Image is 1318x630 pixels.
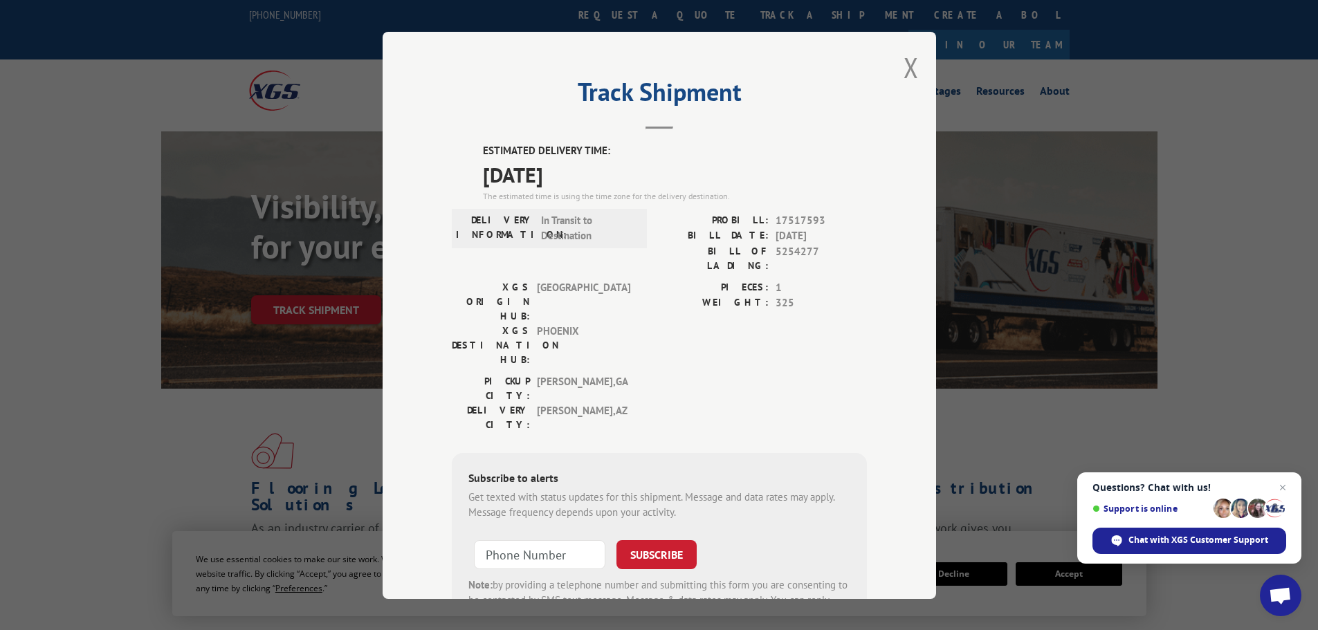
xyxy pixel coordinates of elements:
label: PROBILL: [659,212,769,228]
span: 17517593 [776,212,867,228]
span: Close chat [1274,479,1291,496]
label: BILL OF LADING: [659,243,769,272]
h2: Track Shipment [452,82,867,109]
span: In Transit to Destination [541,212,634,243]
span: Chat with XGS Customer Support [1128,534,1268,546]
span: [PERSON_NAME] , AZ [537,402,630,432]
input: Phone Number [474,539,605,568]
span: Support is online [1092,503,1209,514]
button: Close modal [904,49,919,86]
label: DELIVERY CITY: [452,402,530,432]
span: [DATE] [776,228,867,244]
span: 1 [776,279,867,295]
label: ESTIMATED DELIVERY TIME: [483,143,867,159]
div: Open chat [1260,575,1301,616]
span: [GEOGRAPHIC_DATA] [537,279,630,323]
label: PICKUP CITY: [452,373,530,402]
button: SUBSCRIBE [616,539,697,568]
span: [PERSON_NAME] , GA [537,373,630,402]
label: XGS ORIGIN HUB: [452,279,530,323]
div: Chat with XGS Customer Support [1092,528,1286,554]
span: 5254277 [776,243,867,272]
div: The estimated time is using the time zone for the delivery destination. [483,189,867,202]
div: by providing a telephone number and submitting this form you are consenting to be contacted by SM... [468,577,850,624]
strong: Note: [468,577,493,591]
label: WEIGHT: [659,295,769,311]
label: PIECES: [659,279,769,295]
span: 325 [776,295,867,311]
label: DELIVERY INFORMATION: [456,212,534,243]
label: XGS DESTINATION HUB: [452,323,530,367]
span: [DATE] [483,158,867,189]
label: BILL DATE: [659,228,769,244]
div: Get texted with status updates for this shipment. Message and data rates may apply. Message frequ... [468,489,850,520]
div: Subscribe to alerts [468,469,850,489]
span: Questions? Chat with us! [1092,482,1286,493]
span: PHOENIX [537,323,630,367]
